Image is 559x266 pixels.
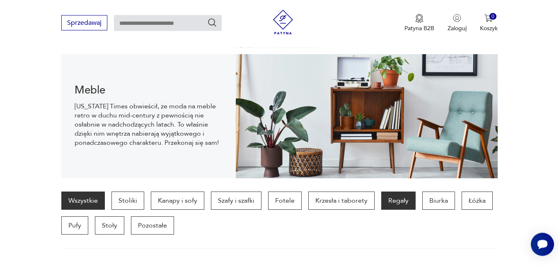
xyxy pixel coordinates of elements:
img: Ikona medalu [415,14,423,23]
img: Ikonka użytkownika [453,14,461,22]
button: 0Koszyk [480,14,498,32]
a: Fotele [268,192,302,210]
img: Patyna - sklep z meblami i dekoracjami vintage [271,10,295,35]
p: Patyna B2B [404,24,434,32]
a: Wszystkie [61,192,105,210]
p: Zaloguj [448,24,467,32]
a: Ikona medaluPatyna B2B [404,14,434,32]
a: Pozostałe [131,216,174,235]
img: Meble [236,54,497,178]
p: Koszyk [480,24,498,32]
img: Ikona koszyka [484,14,493,22]
iframe: Smartsupp widget button [531,233,554,256]
h1: Meble [75,85,223,95]
a: Łóżka [462,192,493,210]
div: 0 [489,13,496,20]
button: Patyna B2B [404,14,434,32]
a: Sprzedawaj [61,21,107,26]
button: Sprzedawaj [61,15,107,31]
a: Stoły [95,216,124,235]
a: Stoliki [111,192,144,210]
a: Biurka [422,192,455,210]
a: Pufy [61,216,88,235]
a: Krzesła i taborety [308,192,375,210]
a: Regały [381,192,416,210]
a: Szafy i szafki [211,192,261,210]
button: Szukaj [207,18,217,28]
p: [US_STATE] Times obwieścił, że moda na meble retro w duchu mid-century z pewnością nie osłabnie w... [75,102,223,147]
a: Kanapy i sofy [151,192,204,210]
button: Zaloguj [448,14,467,32]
